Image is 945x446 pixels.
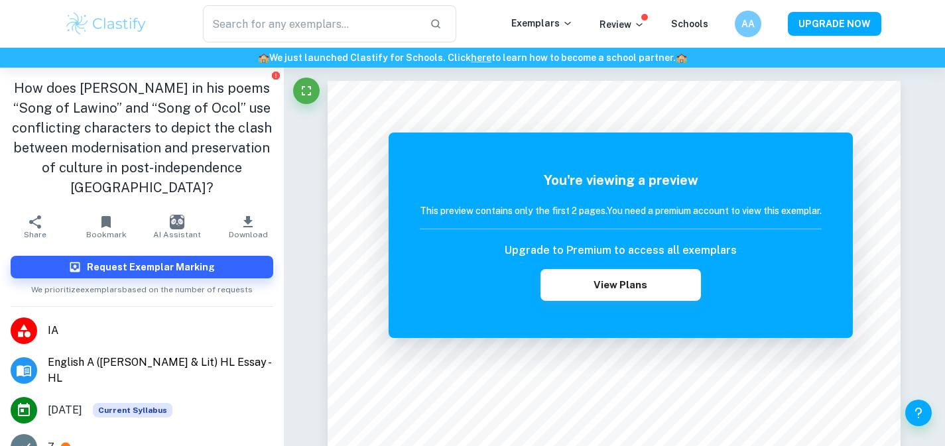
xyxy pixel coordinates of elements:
button: Bookmark [71,208,142,245]
span: We prioritize exemplars based on the number of requests [31,278,253,296]
button: Report issue [271,70,281,80]
h6: We just launched Clastify for Schools. Click to learn how to become a school partner. [3,50,942,65]
h6: Upgrade to Premium to access all exemplars [505,243,737,258]
span: IA [48,323,273,339]
span: Download [229,230,268,239]
p: Review [599,17,645,32]
p: Exemplars [511,16,573,30]
h6: AA [740,17,755,31]
span: AI Assistant [153,230,201,239]
span: [DATE] [48,402,82,418]
span: 🏫 [258,52,269,63]
button: Help and Feedback [905,400,932,426]
div: This exemplar is based on the current syllabus. Feel free to refer to it for inspiration/ideas wh... [93,403,172,418]
button: Request Exemplar Marking [11,256,273,278]
input: Search for any exemplars... [203,5,420,42]
h6: Request Exemplar Marking [87,260,215,274]
span: Current Syllabus [93,403,172,418]
span: 🏫 [676,52,687,63]
h6: This preview contains only the first 2 pages. You need a premium account to view this exemplar. [420,203,822,218]
button: AI Assistant [142,208,213,245]
h5: You're viewing a preview [420,170,822,190]
img: AI Assistant [170,215,184,229]
button: AA [735,11,761,37]
button: View Plans [540,269,701,301]
button: Fullscreen [293,78,320,104]
button: UPGRADE NOW [788,12,881,36]
button: Download [213,208,284,245]
span: Share [24,230,46,239]
a: here [471,52,491,63]
span: English A ([PERSON_NAME] & Lit) HL Essay - HL [48,355,273,386]
a: Schools [671,19,708,29]
span: Bookmark [86,230,127,239]
h1: How does [PERSON_NAME] in his poems “Song of Lawino” and “Song of Ocol” use conflicting character... [11,78,273,197]
img: Clastify logo [64,11,149,37]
